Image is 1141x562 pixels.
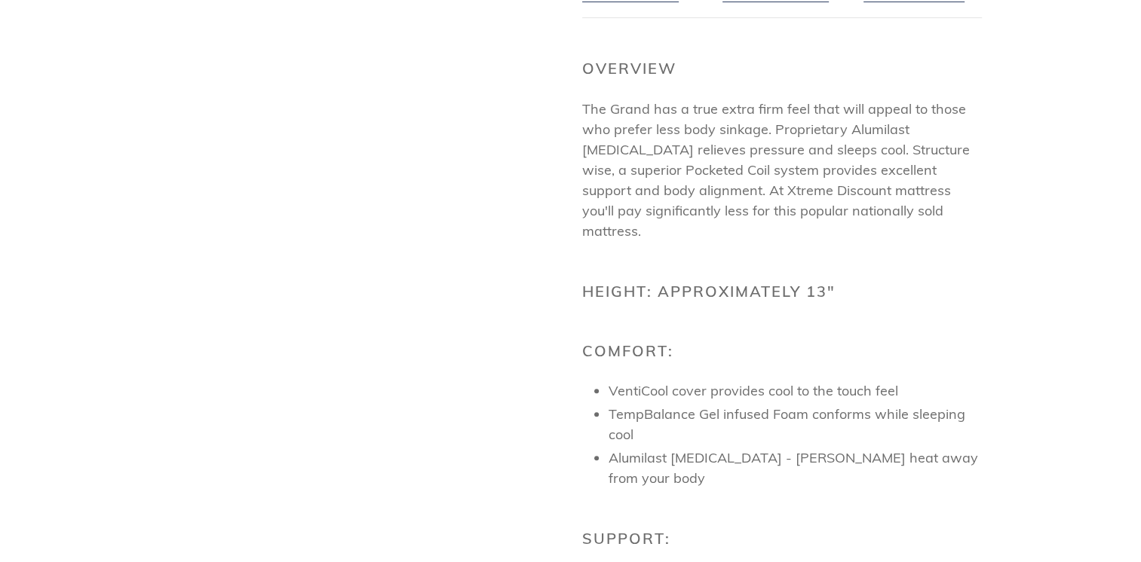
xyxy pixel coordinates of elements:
p: The Grand has a true extra firm feel that will appeal to those who prefer less body sinkage. Prop... [582,99,982,241]
h2: Support: [582,530,982,548]
li: TempBalance Gel infused Foam conforms while sleeping cool [609,404,982,444]
span: Alumilast [MEDICAL_DATA] - [PERSON_NAME] heat away from your body [609,449,978,487]
h2: Overview [582,60,982,78]
li: VentiCool cover provides cool to the touch feel [609,380,982,401]
h2: Comfort: [582,342,982,360]
h2: Height: Approximately 13" [582,283,982,301]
